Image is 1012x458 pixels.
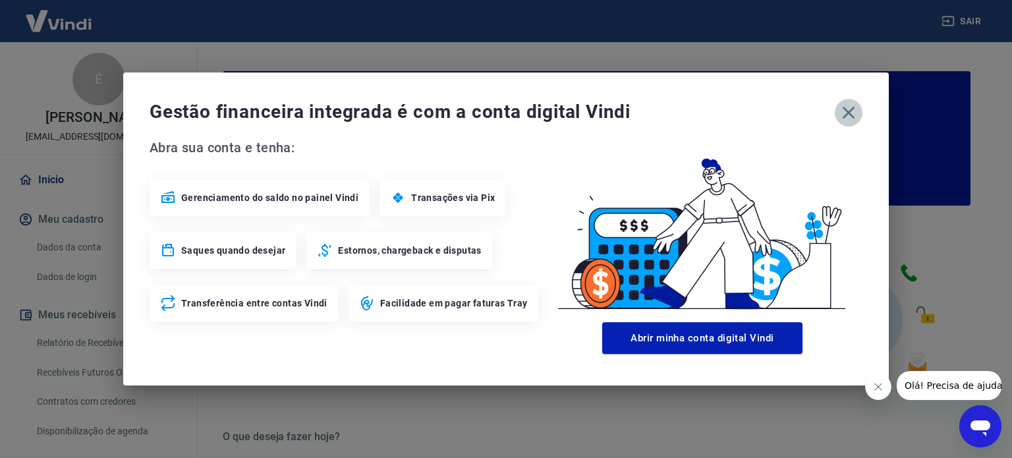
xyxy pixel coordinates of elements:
span: Transferência entre contas Vindi [181,297,327,310]
span: Transações via Pix [411,191,495,204]
span: Gestão financeira integrada é com a conta digital Vindi [150,99,835,125]
iframe: Mensagem da empresa [897,371,1001,400]
span: Gerenciamento do saldo no painel Vindi [181,191,358,204]
span: Saques quando desejar [181,244,285,257]
span: Olá! Precisa de ajuda? [8,9,111,20]
span: Estornos, chargeback e disputas [338,244,481,257]
span: Facilidade em pagar faturas Tray [380,297,528,310]
span: Abra sua conta e tenha: [150,137,542,158]
img: Good Billing [542,137,862,317]
iframe: Botão para abrir a janela de mensagens [959,405,1001,447]
iframe: Fechar mensagem [865,374,891,400]
button: Abrir minha conta digital Vindi [602,322,802,354]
